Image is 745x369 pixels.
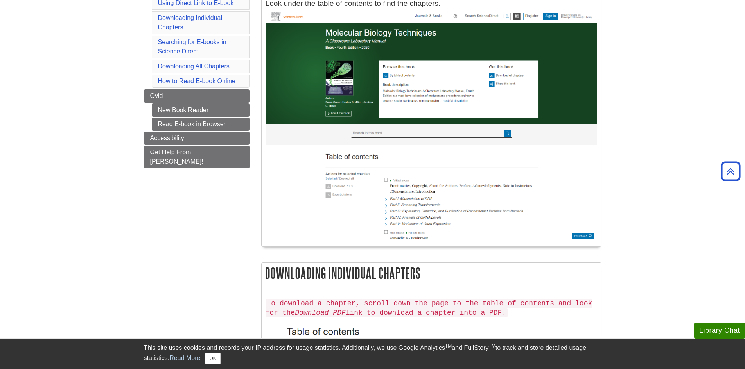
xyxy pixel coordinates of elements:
button: Close [205,353,220,364]
a: Searching for E-books in Science Direct [158,39,226,55]
a: Downloading All Chapters [158,63,230,70]
span: Ovid [150,93,163,99]
a: Read E-book in Browser [152,118,250,131]
a: Back to Top [718,166,743,176]
code: To download a chapter, scroll down the page to the table of contents and look for the link to dow... [266,299,592,317]
h2: Downloading Individual Chapters [262,263,601,283]
a: Accessibility [144,132,250,145]
div: This site uses cookies and records your IP address for usage statistics. Additionally, we use Goo... [144,343,601,364]
a: New Book Reader [152,103,250,117]
em: Download PDF [295,309,346,317]
span: Get Help From [PERSON_NAME]! [150,149,203,165]
sup: TM [489,343,495,349]
a: How to Read E-book Online [158,78,235,84]
button: Library Chat [694,323,745,339]
a: Downloading Individual Chapters [158,14,223,30]
img: ebook [266,9,597,239]
a: Read More [169,355,200,361]
a: Get Help From [PERSON_NAME]! [144,146,250,168]
span: Accessibility [150,135,184,141]
sup: TM [445,343,452,349]
a: Ovid [144,89,250,103]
